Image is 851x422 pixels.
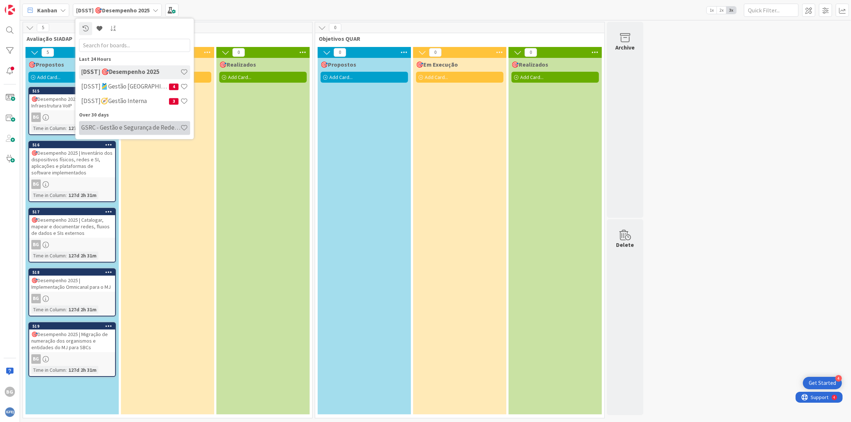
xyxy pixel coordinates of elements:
[67,366,98,374] div: 127d 2h 31m
[321,61,356,68] span: 🎯Propostos
[66,305,67,313] span: :
[31,252,66,260] div: Time in Column
[66,124,67,132] span: :
[5,387,15,397] div: BG
[29,88,115,94] div: 515
[29,240,115,249] div: BG
[29,354,115,364] div: BG
[616,240,634,249] div: Delete
[616,43,635,52] div: Archive
[81,83,169,90] h4: [DSST]🎽Gestão [GEOGRAPHIC_DATA]
[29,94,115,110] div: 🎯Desempenho 2025 | Upgrade da Infraestrutura VoIP
[319,35,595,42] span: Objetivos QUAR
[28,322,116,377] a: 519🎯Desempenho 2025 | Migração de numeração dos organismos e entidades do MJ para SBCsBGTime in C...
[29,209,115,215] div: 517
[37,74,60,80] span: Add Card...
[15,1,33,10] span: Support
[76,7,150,14] b: [DSST] 🎯Desempenho 2025
[835,375,842,382] div: 4
[32,88,115,94] div: 515
[81,124,180,131] h4: GSRC - Gestão e Segurança de Redes de Comunicação
[429,48,442,57] span: 0
[79,39,190,52] input: Search for boards...
[228,74,251,80] span: Add Card...
[29,209,115,238] div: 517🎯Desempenho 2025 | Catalogar, mapear e documentar redes, fluxos de dados e SIs externos
[520,74,544,80] span: Add Card...
[29,142,115,177] div: 516🎯Desempenho 2025 | Inventário dos dispositivos físicos, redes e SI, aplicações e plataformas d...
[29,113,115,122] div: BG
[32,142,115,147] div: 516
[5,407,15,417] img: avatar
[32,209,115,214] div: 517
[425,74,448,80] span: Add Card...
[29,142,115,148] div: 516
[416,61,458,68] span: 🎯Em Execução
[29,215,115,238] div: 🎯Desempenho 2025 | Catalogar, mapear e documentar redes, fluxos de dados e SIs externos
[31,124,66,132] div: Time in Column
[66,191,67,199] span: :
[79,111,190,119] div: Over 30 days
[29,269,115,276] div: 518
[31,294,41,303] div: BG
[29,323,115,330] div: 519
[38,3,40,9] div: 4
[28,208,116,263] a: 517🎯Desempenho 2025 | Catalogar, mapear e documentar redes, fluxos de dados e SIs externosBGTime ...
[31,113,41,122] div: BG
[42,48,54,57] span: 5
[28,61,64,68] span: 🎯Propostos
[31,240,41,249] div: BG
[329,74,353,80] span: Add Card...
[809,379,836,387] div: Get Started
[66,366,67,374] span: :
[37,6,57,15] span: Kanban
[28,268,116,316] a: 518🎯Desempenho 2025 | Implementação Omnicanal para o MJBGTime in Column:127d 2h 31m
[67,191,98,199] div: 127d 2h 31m
[32,270,115,275] div: 518
[32,324,115,329] div: 519
[29,269,115,292] div: 518🎯Desempenho 2025 | Implementação Omnicanal para o MJ
[81,98,169,105] h4: [DSST]🧭Gestão Interna
[511,61,548,68] span: 🎯Realizados
[29,323,115,352] div: 519🎯Desempenho 2025 | Migração de numeração dos organismos e entidades do MJ para SBCs
[31,366,66,374] div: Time in Column
[66,252,67,260] span: :
[31,354,41,364] div: BG
[27,35,303,42] span: Avaliação SIADAP
[29,180,115,189] div: BG
[31,305,66,313] div: Time in Column
[81,68,180,76] h4: [DSST] 🎯Desempenho 2025
[726,7,736,14] span: 3x
[29,294,115,303] div: BG
[707,7,717,14] span: 1x
[803,377,842,389] div: Open Get Started checklist, remaining modules: 4
[67,124,98,132] div: 127d 2h 31m
[29,330,115,352] div: 🎯Desempenho 2025 | Migração de numeração dos organismos e entidades do MJ para SBCs
[67,305,98,313] div: 127d 2h 31m
[29,148,115,177] div: 🎯Desempenho 2025 | Inventário dos dispositivos físicos, redes e SI, aplicações e plataformas de s...
[717,7,726,14] span: 2x
[525,48,537,57] span: 0
[28,141,116,202] a: 516🎯Desempenho 2025 | Inventário dos dispositivos físicos, redes e SI, aplicações e plataformas d...
[31,180,41,189] div: BG
[329,23,341,32] span: 0
[28,87,116,135] a: 515🎯Desempenho 2025 | Upgrade da Infraestrutura VoIPBGTime in Column:127d 2h 31m
[29,276,115,292] div: 🎯Desempenho 2025 | Implementação Omnicanal para o MJ
[169,83,179,90] span: 4
[37,23,49,32] span: 5
[29,88,115,110] div: 515🎯Desempenho 2025 | Upgrade da Infraestrutura VoIP
[744,4,799,17] input: Quick Filter...
[5,5,15,15] img: Visit kanbanzone.com
[79,55,190,63] div: Last 24 Hours
[219,61,256,68] span: 🎯Realizados
[31,191,66,199] div: Time in Column
[67,252,98,260] div: 127d 2h 31m
[334,48,346,57] span: 0
[169,98,179,104] span: 3
[232,48,245,57] span: 0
